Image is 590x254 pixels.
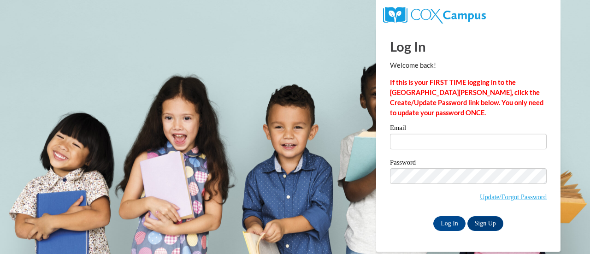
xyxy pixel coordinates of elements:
a: Sign Up [467,216,503,231]
label: Password [390,159,547,168]
label: Email [390,124,547,134]
h1: Log In [390,37,547,56]
img: COX Campus [383,7,486,24]
a: Update/Forgot Password [480,193,547,201]
a: COX Campus [383,11,486,18]
strong: If this is your FIRST TIME logging in to the [GEOGRAPHIC_DATA][PERSON_NAME], click the Create/Upd... [390,78,543,117]
p: Welcome back! [390,60,547,71]
input: Log In [433,216,466,231]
